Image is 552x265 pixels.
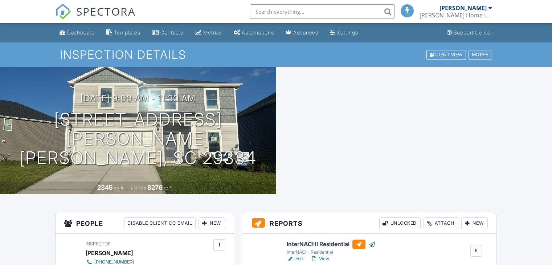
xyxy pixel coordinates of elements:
a: SPECTORA [55,10,136,25]
span: Lot Size [131,185,146,191]
div: Dashboard [67,29,95,36]
div: Advanced [293,29,319,36]
div: New [461,217,488,229]
img: The Best Home Inspection Software - Spectora [55,4,71,20]
div: Automations [242,29,274,36]
a: Automations (Basic) [231,26,277,40]
a: Client View [426,52,468,57]
div: [PERSON_NAME] [86,248,133,258]
div: [PHONE_NUMBER] [94,259,134,265]
h3: Reports [243,213,496,234]
div: Settings [337,29,358,36]
a: InterNACHI Residential InterNACHI Residential [287,240,376,256]
h3: [DATE] 9:00 am - 11:30 am [81,93,196,103]
div: Disable Client CC Email [124,217,196,229]
a: Metrics [192,26,225,40]
a: Advanced [283,26,322,40]
div: Contacts [160,29,183,36]
div: New [199,217,225,229]
a: Contacts [149,26,186,40]
div: InterNACHI Residential [287,249,376,255]
div: Support Center [454,29,492,36]
div: [PERSON_NAME] [439,4,487,12]
h1: [STREET_ADDRESS][PERSON_NAME] [PERSON_NAME], SC 29334 [12,110,265,167]
span: Inspector [86,241,111,246]
div: Attach [424,217,458,229]
div: Unlocked [379,217,421,229]
a: Dashboard [57,26,98,40]
div: Client View [426,50,466,60]
h1: Inspection Details [60,48,492,61]
div: 2345 [97,184,113,191]
a: Edit [287,255,303,262]
a: Templates [103,26,143,40]
div: Metrics [203,29,222,36]
a: Support Center [444,26,495,40]
a: Settings [327,26,361,40]
span: sq. ft. [114,185,124,191]
h3: People [56,213,234,234]
div: 8276 [147,184,163,191]
h6: InterNACHI Residential [287,240,376,249]
a: View [310,255,329,262]
div: Templates [114,29,140,36]
div: More [469,50,492,60]
input: Search everything... [250,4,395,19]
span: sq.ft. [164,185,173,191]
div: Phil Knox Home Inspections LLC [420,12,492,19]
span: SPECTORA [76,4,136,19]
